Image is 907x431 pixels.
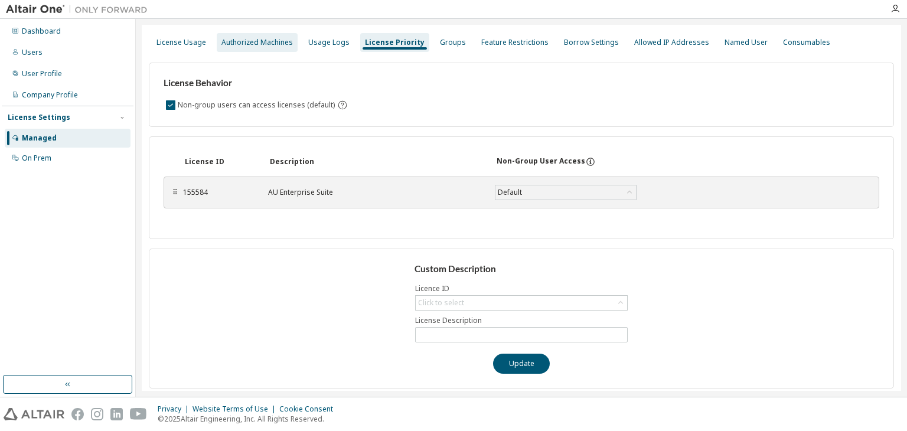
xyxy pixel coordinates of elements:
[496,186,524,199] div: Default
[308,38,350,47] div: Usage Logs
[22,48,43,57] div: Users
[156,38,206,47] div: License Usage
[158,414,340,424] p: © 2025 Altair Engineering, Inc. All Rights Reserved.
[6,4,154,15] img: Altair One
[22,154,51,163] div: On Prem
[22,133,57,143] div: Managed
[440,38,466,47] div: Groups
[415,316,628,325] label: License Description
[110,408,123,420] img: linkedin.svg
[279,404,340,414] div: Cookie Consent
[164,77,346,89] h3: License Behavior
[365,38,425,47] div: License Priority
[418,298,464,308] div: Click to select
[268,188,481,197] div: AU Enterprise Suite
[493,354,550,374] button: Update
[564,38,619,47] div: Borrow Settings
[495,185,636,200] div: Default
[130,408,147,420] img: youtube.svg
[337,100,348,110] svg: By default any user not assigned to any group can access any license. Turn this setting off to di...
[4,408,64,420] img: altair_logo.svg
[415,284,628,293] label: Licence ID
[481,38,549,47] div: Feature Restrictions
[783,38,830,47] div: Consumables
[71,408,84,420] img: facebook.svg
[193,404,279,414] div: Website Terms of Use
[183,188,254,197] div: 155584
[171,188,178,197] div: ⠿
[22,27,61,36] div: Dashboard
[497,156,585,167] div: Non-Group User Access
[91,408,103,420] img: instagram.svg
[270,157,482,166] div: Description
[416,296,627,310] div: Click to select
[22,90,78,100] div: Company Profile
[221,38,293,47] div: Authorized Machines
[415,263,629,275] h3: Custom Description
[634,38,709,47] div: Allowed IP Addresses
[158,404,193,414] div: Privacy
[725,38,768,47] div: Named User
[22,69,62,79] div: User Profile
[8,113,70,122] div: License Settings
[178,98,337,112] label: Non-group users can access licenses (default)
[185,157,256,166] div: License ID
